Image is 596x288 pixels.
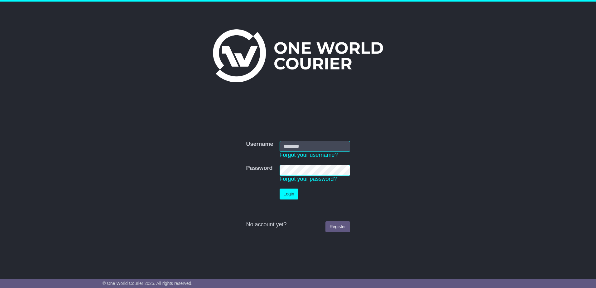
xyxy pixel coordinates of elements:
span: © One World Courier 2025. All rights reserved. [103,281,193,286]
a: Forgot your password? [280,176,337,182]
a: Register [325,221,350,232]
img: One World [213,29,383,82]
div: No account yet? [246,221,350,228]
label: Username [246,141,273,148]
a: Forgot your username? [280,152,338,158]
button: Login [280,189,298,199]
label: Password [246,165,272,172]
